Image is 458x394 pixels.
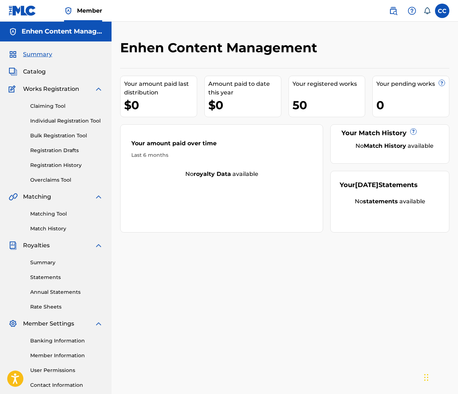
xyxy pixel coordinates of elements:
[9,67,46,76] a: CatalogCatalog
[340,197,440,206] div: No available
[23,85,79,93] span: Works Registration
[9,192,18,201] img: Matching
[23,192,51,201] span: Matching
[94,192,103,201] img: expand
[23,67,46,76] span: Catalog
[386,4,400,18] a: Public Search
[376,97,449,113] div: 0
[293,97,365,113] div: 50
[131,151,312,159] div: Last 6 months
[121,170,323,178] div: No available
[30,132,103,140] a: Bulk Registration Tool
[349,142,440,150] div: No available
[30,225,103,233] a: Match History
[208,97,281,113] div: $0
[363,198,398,205] strong: statements
[9,67,17,76] img: Catalog
[9,85,18,93] img: Works Registration
[23,50,52,59] span: Summary
[30,337,103,345] a: Banking Information
[77,6,102,15] span: Member
[30,288,103,296] a: Annual Statements
[389,6,398,15] img: search
[422,359,458,394] iframe: Chat Widget
[408,6,416,15] img: help
[355,181,378,189] span: [DATE]
[424,367,428,388] div: Drag
[30,352,103,359] a: Member Information
[30,176,103,184] a: Overclaims Tool
[411,129,416,134] span: ?
[438,269,458,327] iframe: Resource Center
[376,80,449,88] div: Your pending works
[124,80,197,97] div: Your amount paid last distribution
[23,319,74,328] span: Member Settings
[9,50,52,59] a: SummarySummary
[30,210,103,218] a: Matching Tool
[94,85,103,93] img: expand
[30,161,103,169] a: Registration History
[30,102,103,110] a: Claiming Tool
[124,97,197,113] div: $0
[64,6,73,15] img: Top Rightsholder
[120,40,321,56] h2: Enhen Content Management
[30,117,103,125] a: Individual Registration Tool
[9,241,17,250] img: Royalties
[208,80,281,97] div: Amount paid to date this year
[340,128,440,138] div: Your Match History
[30,274,103,281] a: Statements
[94,241,103,250] img: expand
[405,4,419,18] div: Help
[439,80,445,86] span: ?
[293,80,365,88] div: Your registered works
[423,7,431,14] div: Notifications
[30,381,103,389] a: Contact Information
[435,4,449,18] div: User Menu
[9,5,36,16] img: MLC Logo
[30,367,103,374] a: User Permissions
[364,142,406,149] strong: Match History
[30,147,103,154] a: Registration Drafts
[30,259,103,266] a: Summary
[94,319,103,328] img: expand
[340,180,418,190] div: Your Statements
[23,241,50,250] span: Royalties
[194,171,231,177] strong: royalty data
[22,27,103,36] h5: Enhen Content Management
[9,27,17,36] img: Accounts
[9,50,17,59] img: Summary
[30,303,103,311] a: Rate Sheets
[131,139,312,151] div: Your amount paid over time
[9,319,17,328] img: Member Settings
